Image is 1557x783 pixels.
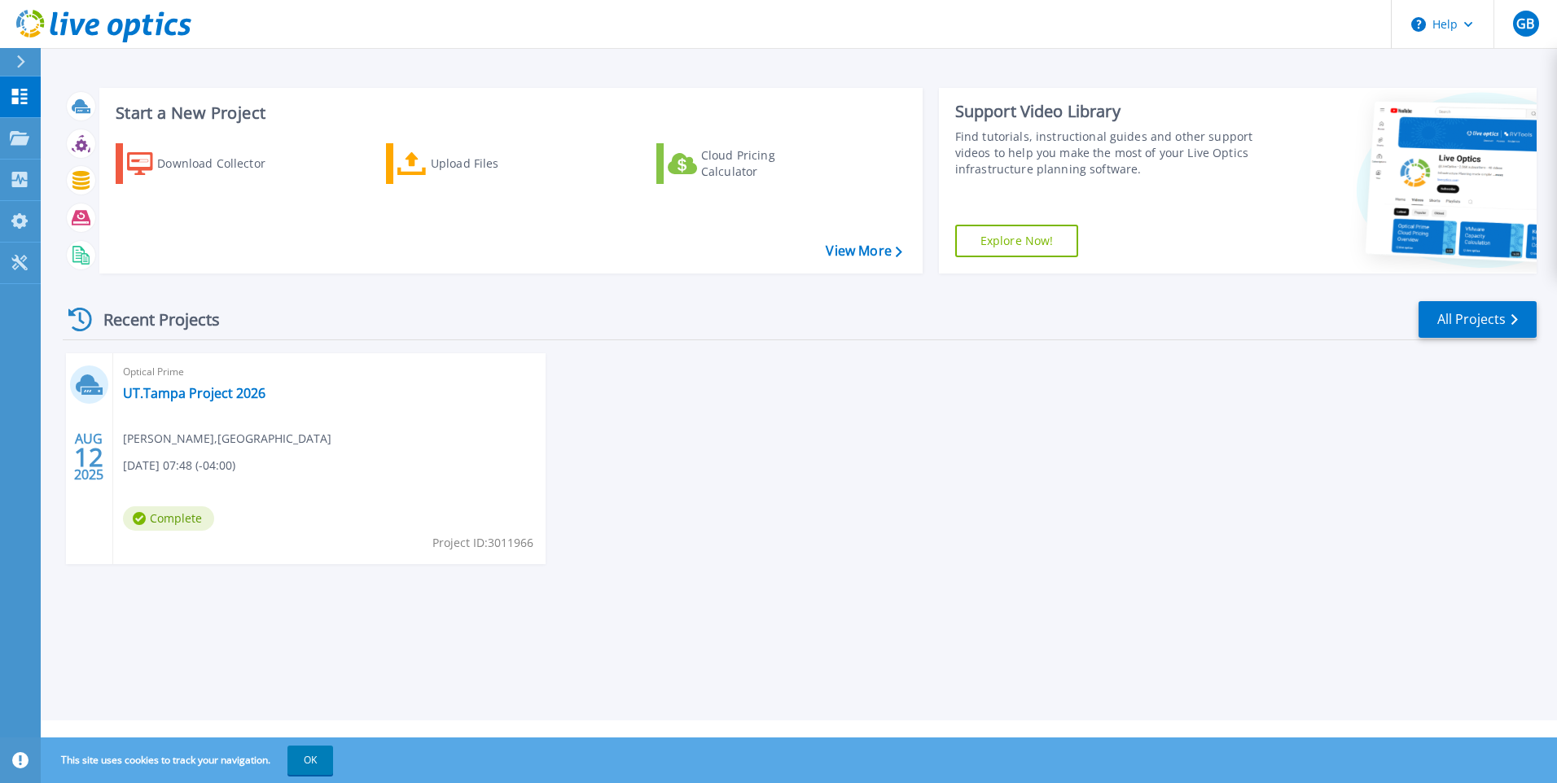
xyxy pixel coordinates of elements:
a: Upload Files [386,143,568,184]
a: All Projects [1419,301,1537,338]
div: Cloud Pricing Calculator [701,147,831,180]
button: OK [287,746,333,775]
a: Cloud Pricing Calculator [656,143,838,184]
div: Download Collector [157,147,287,180]
a: Download Collector [116,143,297,184]
span: Project ID: 3011966 [432,534,533,552]
h3: Start a New Project [116,104,901,122]
div: AUG 2025 [73,427,104,487]
span: [DATE] 07:48 (-04:00) [123,457,235,475]
div: Recent Projects [63,300,242,339]
a: UT.Tampa Project 2026 [123,385,265,401]
div: Support Video Library [955,101,1260,122]
span: 12 [74,450,103,464]
span: Complete [123,506,214,531]
a: View More [826,243,901,259]
span: This site uses cookies to track your navigation. [45,746,333,775]
span: Optical Prime [123,363,536,381]
div: Find tutorials, instructional guides and other support videos to help you make the most of your L... [955,129,1260,177]
a: Explore Now! [955,225,1079,257]
span: [PERSON_NAME] , [GEOGRAPHIC_DATA] [123,430,331,448]
div: Upload Files [431,147,561,180]
span: GB [1516,17,1534,30]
